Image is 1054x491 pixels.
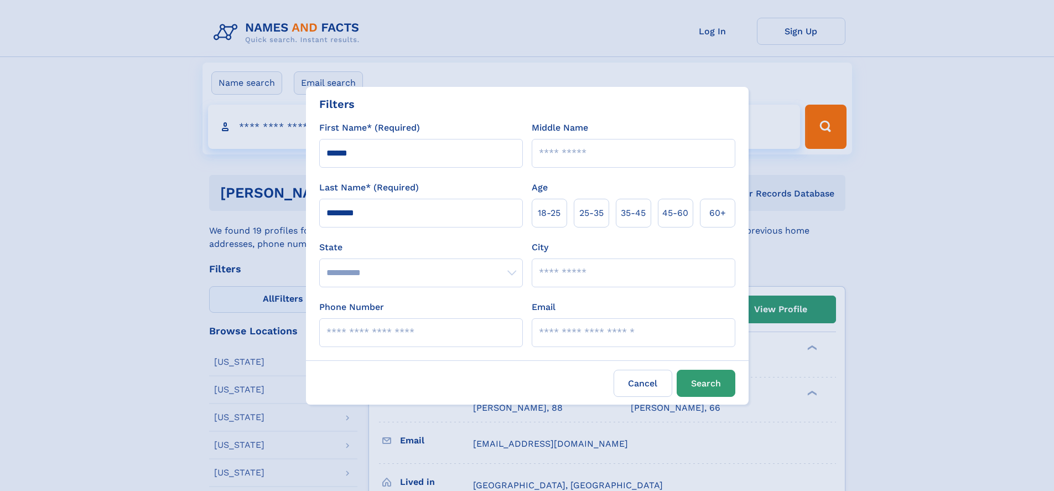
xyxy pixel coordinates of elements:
[621,206,646,220] span: 35‑45
[532,241,548,254] label: City
[614,370,672,397] label: Cancel
[677,370,735,397] button: Search
[662,206,688,220] span: 45‑60
[532,121,588,135] label: Middle Name
[538,206,560,220] span: 18‑25
[319,121,420,135] label: First Name* (Required)
[532,301,555,314] label: Email
[579,206,604,220] span: 25‑35
[319,181,419,194] label: Last Name* (Required)
[319,241,523,254] label: State
[319,301,384,314] label: Phone Number
[532,181,548,194] label: Age
[319,96,355,112] div: Filters
[709,206,726,220] span: 60+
